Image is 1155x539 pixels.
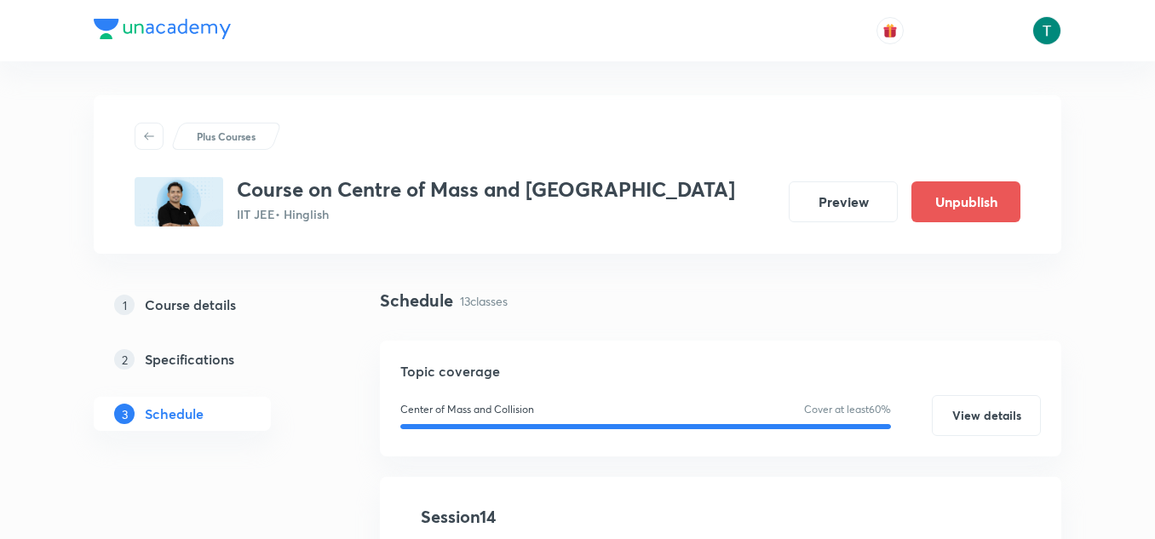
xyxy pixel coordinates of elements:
[114,404,135,424] p: 3
[460,292,508,310] p: 13 classes
[882,23,898,38] img: avatar
[145,349,234,370] h5: Specifications
[1032,16,1061,45] img: Tajvendra Singh
[237,205,735,223] p: IIT JEE • Hinglish
[911,181,1020,222] button: Unpublish
[421,504,732,530] h4: Session 14
[876,17,904,44] button: avatar
[804,402,891,417] p: Cover at least 60 %
[380,288,453,313] h4: Schedule
[114,295,135,315] p: 1
[400,361,1041,381] h5: Topic coverage
[932,395,1041,436] button: View details
[197,129,256,144] p: Plus Courses
[94,288,325,322] a: 1Course details
[145,295,236,315] h5: Course details
[94,19,231,43] a: Company Logo
[94,19,231,39] img: Company Logo
[400,402,534,417] p: Center of Mass and Collision
[237,177,735,202] h3: Course on Centre of Mass and [GEOGRAPHIC_DATA]
[789,181,898,222] button: Preview
[145,404,204,424] h5: Schedule
[114,349,135,370] p: 2
[94,342,325,376] a: 2Specifications
[135,177,223,226] img: C41ABD65-D83C-4CFC-BCAC-AD8734487782_plus.png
